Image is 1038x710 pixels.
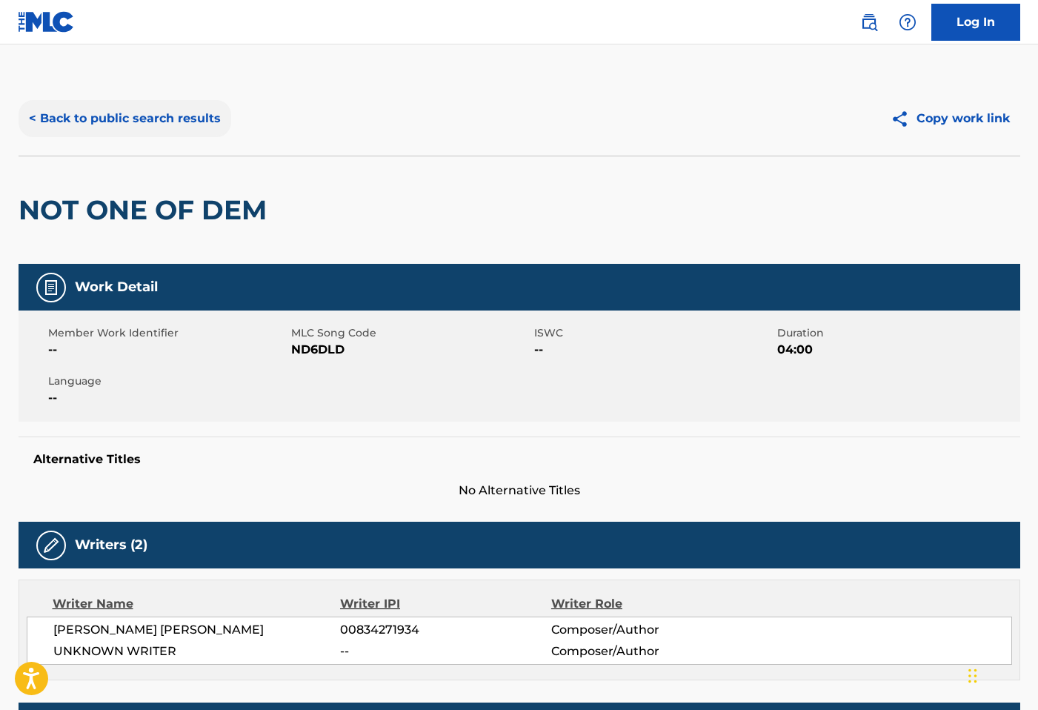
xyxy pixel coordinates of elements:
span: MLC Song Code [291,325,530,341]
div: Writer IPI [340,595,551,613]
span: No Alternative Titles [19,482,1020,500]
h5: Writers (2) [75,537,147,554]
h5: Alternative Titles [33,452,1005,467]
span: -- [48,389,287,407]
button: Copy work link [880,100,1020,137]
img: Work Detail [42,279,60,296]
span: UNKNOWN WRITER [53,643,341,660]
span: Duration [777,325,1017,341]
div: Writer Role [551,595,743,613]
img: help [899,13,916,31]
span: -- [48,341,287,359]
img: Copy work link [891,110,916,128]
span: -- [340,643,550,660]
div: Drag [968,654,977,698]
span: ND6DLD [291,341,530,359]
h2: NOT ONE OF DEM [19,193,274,227]
button: < Back to public search results [19,100,231,137]
iframe: Chat Widget [964,639,1038,710]
img: Writers [42,537,60,554]
img: MLC Logo [18,11,75,33]
a: Public Search [854,7,884,37]
span: 04:00 [777,341,1017,359]
span: 00834271934 [340,621,550,639]
div: Writer Name [53,595,341,613]
span: Member Work Identifier [48,325,287,341]
div: Help [893,7,922,37]
span: Language [48,374,287,389]
img: search [860,13,878,31]
span: ISWC [534,325,773,341]
span: Composer/Author [551,621,743,639]
a: Log In [931,4,1020,41]
h5: Work Detail [75,279,158,296]
span: -- [534,341,773,359]
span: Composer/Author [551,643,743,660]
span: [PERSON_NAME] [PERSON_NAME] [53,621,341,639]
